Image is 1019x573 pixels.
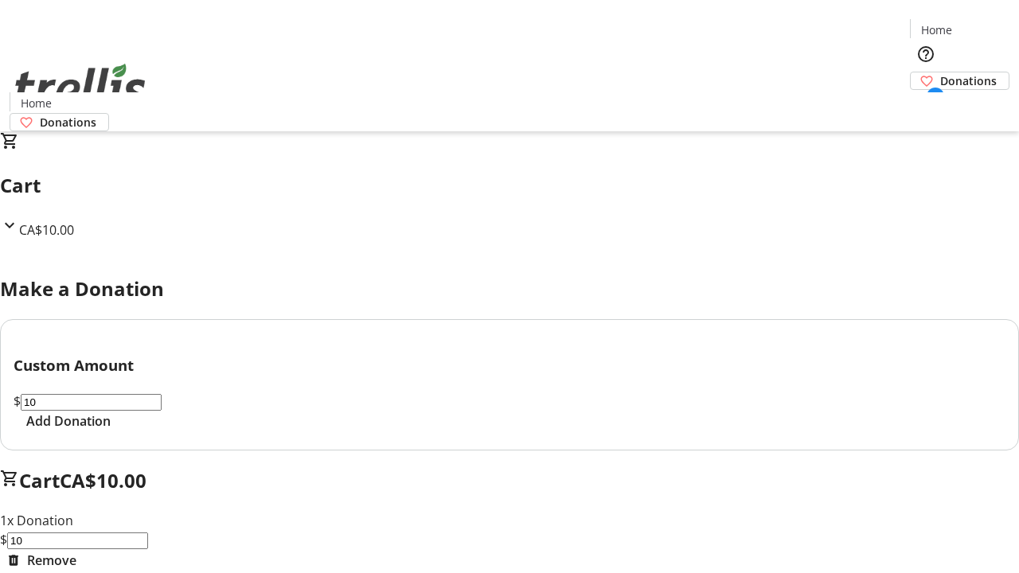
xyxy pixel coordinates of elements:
span: CA$10.00 [19,221,74,239]
a: Home [911,21,962,38]
a: Donations [910,72,1009,90]
span: Home [21,95,52,111]
span: Remove [27,551,76,570]
span: Donations [40,114,96,131]
button: Cart [910,90,942,122]
input: Donation Amount [21,394,162,411]
span: Donations [940,72,997,89]
a: Home [10,95,61,111]
button: Help [910,38,942,70]
h3: Custom Amount [14,354,1005,376]
button: Add Donation [14,411,123,431]
input: Donation Amount [7,532,148,549]
span: $ [14,392,21,410]
span: Add Donation [26,411,111,431]
img: Orient E2E Organization cpyRnFWgv2's Logo [10,46,151,126]
span: CA$10.00 [60,467,146,493]
a: Donations [10,113,109,131]
span: Home [921,21,952,38]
